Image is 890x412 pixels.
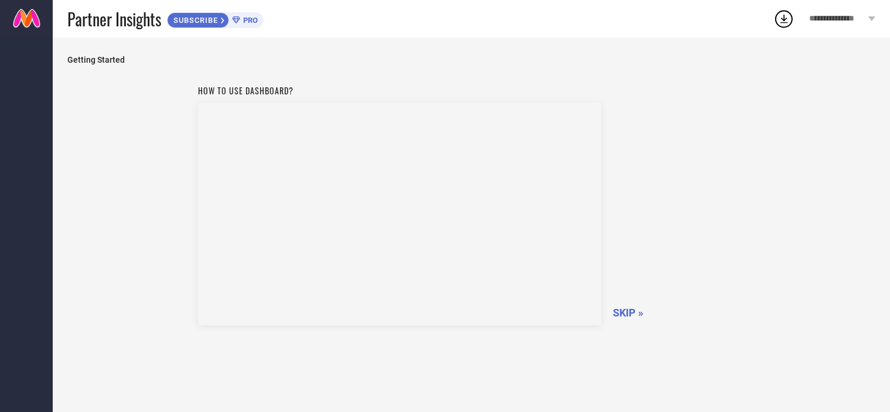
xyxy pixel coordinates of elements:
[67,55,875,64] span: Getting Started
[198,103,601,325] iframe: Workspace Section
[168,16,221,25] span: SUBSCRIBE
[613,307,643,319] span: SKIP »
[240,16,258,25] span: PRO
[67,7,161,31] span: Partner Insights
[167,9,264,28] a: SUBSCRIBEPRO
[773,8,794,29] div: Open download list
[198,84,601,97] h1: How to use dashboard?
